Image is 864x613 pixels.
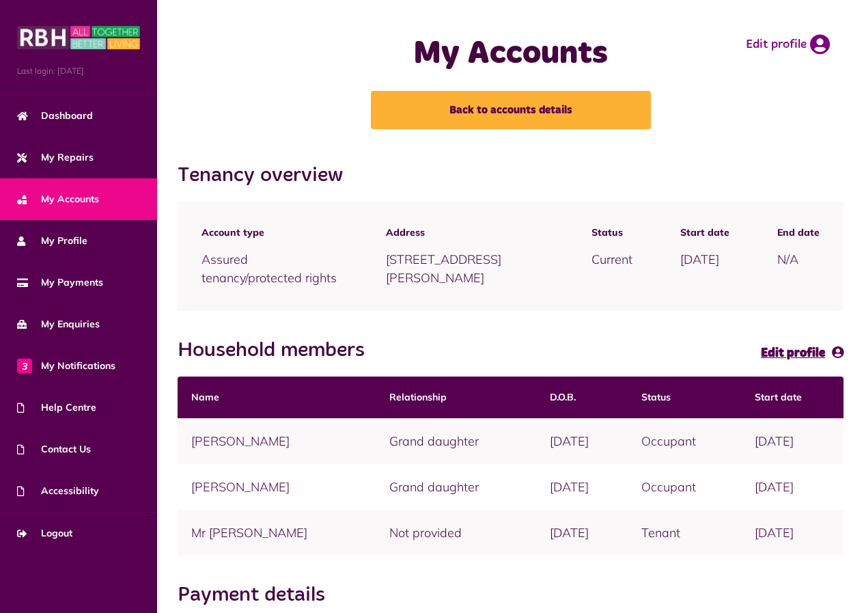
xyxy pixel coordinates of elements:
[536,377,628,418] th: D.O.B.
[17,150,94,165] span: My Repairs
[386,251,501,286] span: [STREET_ADDRESS][PERSON_NAME]
[178,464,376,510] td: [PERSON_NAME]
[17,65,140,77] span: Last login: [DATE]
[178,583,339,608] h2: Payment details
[777,251,798,267] span: N/A
[746,34,830,55] a: Edit profile
[741,377,844,418] th: Start date
[17,317,100,331] span: My Enquiries
[178,163,357,188] h2: Tenancy overview
[178,510,376,556] td: Mr [PERSON_NAME]
[17,192,99,206] span: My Accounts
[17,484,99,498] span: Accessibility
[376,510,537,556] td: Not provided
[591,251,632,267] span: Current
[17,442,91,457] span: Contact Us
[371,91,651,129] a: Back to accounts details
[628,418,740,464] td: Occupant
[348,34,674,74] h1: My Accounts
[178,338,378,363] h2: Household members
[761,347,825,359] span: Edit profile
[17,400,96,415] span: Help Centre
[761,343,844,363] a: Edit profile
[17,526,72,541] span: Logout
[591,226,632,240] span: Status
[178,377,376,418] th: Name
[376,377,537,418] th: Relationship
[386,226,544,240] span: Address
[17,109,93,123] span: Dashboard
[741,418,844,464] td: [DATE]
[536,464,628,510] td: [DATE]
[628,377,740,418] th: Status
[376,418,537,464] td: Grand daughter
[17,358,32,373] span: 3
[536,510,628,556] td: [DATE]
[17,234,87,248] span: My Profile
[680,251,719,267] span: [DATE]
[741,510,844,556] td: [DATE]
[628,510,740,556] td: Tenant
[17,24,140,51] img: MyRBH
[17,275,103,290] span: My Payments
[201,251,337,286] span: Assured tenancy/protected rights
[777,226,820,240] span: End date
[680,226,729,240] span: Start date
[628,464,740,510] td: Occupant
[201,226,338,240] span: Account type
[536,418,628,464] td: [DATE]
[741,464,844,510] td: [DATE]
[178,418,376,464] td: [PERSON_NAME]
[17,359,115,373] span: My Notifications
[376,464,537,510] td: Grand daughter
